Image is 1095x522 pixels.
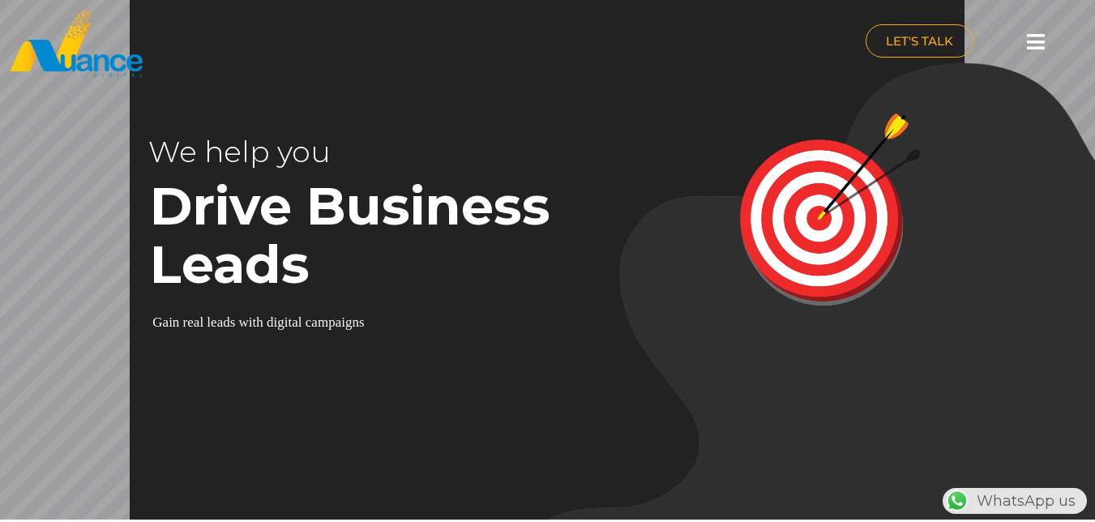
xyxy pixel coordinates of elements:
[267,314,274,331] div: d
[306,314,312,331] div: c
[239,314,249,331] div: w
[336,314,342,331] div: a
[163,314,169,331] div: a
[359,314,365,331] div: s
[328,314,336,331] div: p
[183,314,188,331] div: r
[256,314,263,331] div: h
[289,314,293,331] div: t
[152,314,162,331] div: G
[886,35,953,47] span: LET'S TALK
[187,314,194,331] div: e
[292,314,298,331] div: a
[318,314,328,331] div: m
[866,24,973,58] a: LET'S TALK
[944,488,970,514] img: WhatsApp
[148,122,510,181] rs-layer: We help you
[194,314,200,331] div: a
[284,314,289,331] div: i
[199,314,203,331] div: l
[352,314,359,331] div: n
[173,314,180,331] div: n
[8,8,540,79] a: nuance-qatar_logo
[943,492,1087,510] a: WhatsAppWhatsApp us
[217,314,224,331] div: a
[211,314,217,331] div: e
[253,314,257,331] div: t
[150,177,607,293] rs-layer: Drive Business Leads
[223,314,230,331] div: d
[311,314,318,331] div: a
[341,314,345,331] div: i
[207,314,211,331] div: l
[298,314,302,331] div: l
[8,8,144,79] img: nuance-qatar_logo
[230,314,236,331] div: s
[274,314,278,331] div: i
[943,488,1087,514] div: WhatsApp us
[345,314,353,331] div: g
[249,314,253,331] div: i
[277,314,284,331] div: g
[169,314,173,331] div: i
